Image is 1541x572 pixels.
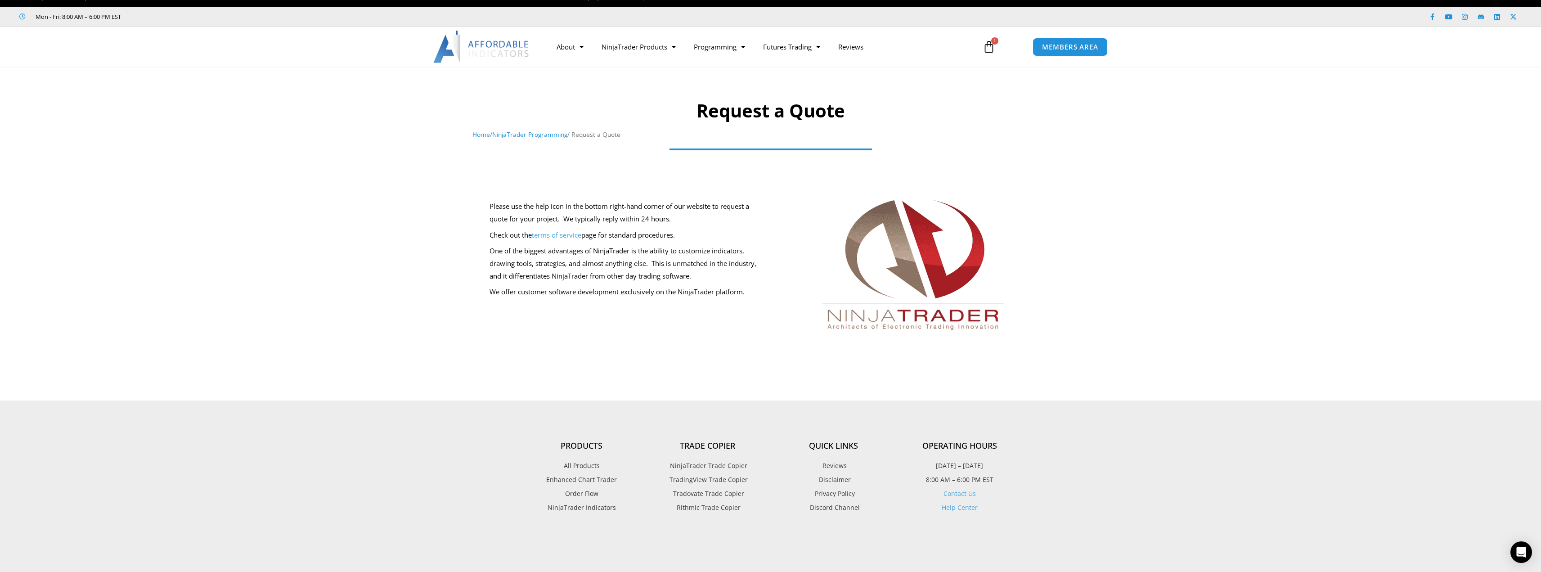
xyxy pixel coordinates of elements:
[564,460,600,472] span: All Products
[942,503,978,512] a: Help Center
[969,34,1009,60] a: 1
[674,502,741,513] span: Rithmic Trade Copier
[897,474,1023,486] p: 8:00 AM – 6:00 PM EST
[897,460,1023,472] p: [DATE] – [DATE]
[1033,38,1108,56] a: MEMBERS AREA
[771,460,897,472] a: Reviews
[754,36,829,57] a: Futures Trading
[472,98,1069,123] h1: Request a Quote
[548,36,593,57] a: About
[490,286,766,298] p: We offer customer software development exclusively on the NinjaTrader platform.
[668,460,747,472] span: NinjaTrader Trade Copier
[645,460,771,472] a: NinjaTrader Trade Copier
[519,460,645,472] a: All Products
[490,245,766,283] p: One of the biggest advantages of NinjaTrader is the ability to customize indicators, drawing tool...
[829,36,872,57] a: Reviews
[820,460,847,472] span: Reviews
[33,11,121,22] span: Mon - Fri: 8:00 AM – 6:00 PM EST
[645,502,771,513] a: Rithmic Trade Copier
[991,37,998,45] span: 1
[943,489,976,498] a: Contact Us
[645,474,771,486] a: TradingView Trade Copier
[771,488,897,500] a: Privacy Policy
[519,441,645,451] h4: Products
[645,441,771,451] h4: Trade Copier
[519,488,645,500] a: Order Flow
[472,129,1069,140] nav: Breadcrumb
[1042,44,1098,50] span: MEMBERS AREA
[813,488,855,500] span: Privacy Policy
[593,36,685,57] a: NinjaTrader Products
[771,441,897,451] h4: Quick Links
[519,502,645,513] a: NinjaTrader Indicators
[472,130,490,139] a: Home
[490,229,766,242] p: Check out the page for standard procedures.
[817,474,851,486] span: Disclaimer
[771,502,897,513] a: Discord Channel
[546,474,617,486] span: Enhanced Chart Trader
[565,488,598,500] span: Order Flow
[490,200,766,225] p: Please use the help icon in the bottom right-hand corner of our website to request a quote for yo...
[667,474,748,486] span: TradingView Trade Copier
[548,36,972,57] nav: Menu
[685,36,754,57] a: Programming
[1510,541,1532,563] div: Open Intercom Messenger
[492,130,567,139] a: NinjaTrader Programming
[771,474,897,486] a: Disclaimer
[645,488,771,500] a: Tradovate Trade Copier
[433,31,530,63] img: LogoAI
[532,230,581,239] a: terms of service
[548,502,616,513] span: NinjaTrader Indicators
[808,502,860,513] span: Discord Channel
[897,441,1023,451] h4: Operating Hours
[519,474,645,486] a: Enhanced Chart Trader
[671,488,744,500] span: Tradovate Trade Copier
[805,191,1021,351] img: Ninjatrader2combo large | Affordable Indicators – NinjaTrader
[134,12,269,21] iframe: Customer reviews powered by Trustpilot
